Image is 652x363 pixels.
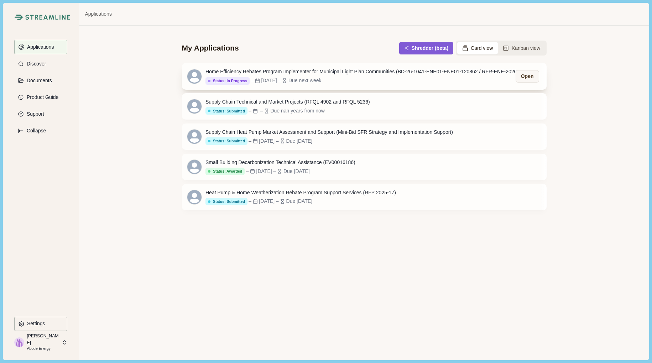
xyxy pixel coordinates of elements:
[14,40,67,54] button: Applications
[205,107,247,115] button: Status: Submitted
[283,168,310,175] div: Due [DATE]
[205,189,396,196] div: Heat Pump & Home Weatherization Rebate Program Support Services (RFP 2025-17)
[205,159,355,166] div: Small Building Decarbonization Technical Assistance (EV00016186)
[187,190,202,204] svg: avatar
[516,70,539,83] button: Open
[14,337,24,347] img: profile picture
[286,137,313,145] div: Due [DATE]
[24,94,59,100] p: Product Guide
[24,61,46,67] p: Discover
[205,198,247,205] button: Status: Submitted
[261,77,277,84] div: [DATE]
[273,168,276,175] div: –
[276,137,279,145] div: –
[288,77,322,84] div: Due next week
[187,130,202,144] svg: avatar
[27,333,59,346] p: [PERSON_NAME]
[14,57,67,71] button: Discover
[14,90,67,104] button: Product Guide
[256,168,272,175] div: [DATE]
[278,77,281,84] div: –
[457,42,498,54] button: Card view
[187,160,202,174] svg: avatar
[205,137,247,145] button: Status: Submitted
[182,63,547,89] a: Home Efficiency Rebates Program Implementer for Municipal Light Plan Communities (BD-26-1041-ENE0...
[259,198,275,205] div: [DATE]
[14,317,67,331] button: Settings
[25,15,70,20] img: Streamline Climate Logo
[259,137,275,145] div: [DATE]
[25,321,45,327] p: Settings
[27,346,59,352] p: Abode Energy
[205,77,250,85] button: Status: In Progress
[249,107,251,115] div: –
[14,107,67,121] button: Support
[182,154,547,180] a: Small Building Decarbonization Technical Assistance (EV00016186)Status: Awarded–[DATE]–Due [DATE]
[182,93,547,120] a: Supply Chain Technical and Market Projects (RFQL 4902 and RFQL 5236)Status: Submitted––Due nan ye...
[208,139,245,143] div: Status: Submitted
[399,42,453,54] button: Shredder (beta)
[14,14,23,20] img: Streamline Climate Logo
[205,68,526,75] div: Home Efficiency Rebates Program Implementer for Municipal Light Plan Communities (BD-26-1041-ENE0...
[85,10,112,18] a: Applications
[182,43,239,53] div: My Applications
[208,79,247,83] div: Status: In Progress
[14,123,67,138] button: Expand
[14,317,67,333] a: Settings
[251,77,254,84] div: –
[24,128,46,134] p: Collapse
[205,128,453,136] div: Supply Chain Heat Pump Market Assessment and Support (Mini-Bid SFR Strategy and Implementation Su...
[25,44,54,50] p: Applications
[14,14,67,20] a: Streamline Climate LogoStreamline Climate Logo
[24,111,44,117] p: Support
[208,199,245,204] div: Status: Submitted
[498,42,545,54] button: Kanban view
[205,168,245,175] button: Status: Awarded
[208,109,245,114] div: Status: Submitted
[249,137,251,145] div: –
[249,198,251,205] div: –
[187,99,202,114] svg: avatar
[276,198,279,205] div: –
[187,69,202,84] svg: avatar
[205,98,370,106] div: Supply Chain Technical and Market Projects (RFQL 4902 and RFQL 5236)
[260,107,263,115] div: –
[182,184,547,210] a: Heat Pump & Home Weatherization Rebate Program Support Services (RFP 2025-17)Status: Submitted–[D...
[246,168,249,175] div: –
[182,123,547,150] a: Supply Chain Heat Pump Market Assessment and Support (Mini-Bid SFR Strategy and Implementation Su...
[14,73,67,88] button: Documents
[208,169,242,174] div: Status: Awarded
[286,198,313,205] div: Due [DATE]
[24,78,52,84] p: Documents
[270,107,325,115] div: Due nan years from now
